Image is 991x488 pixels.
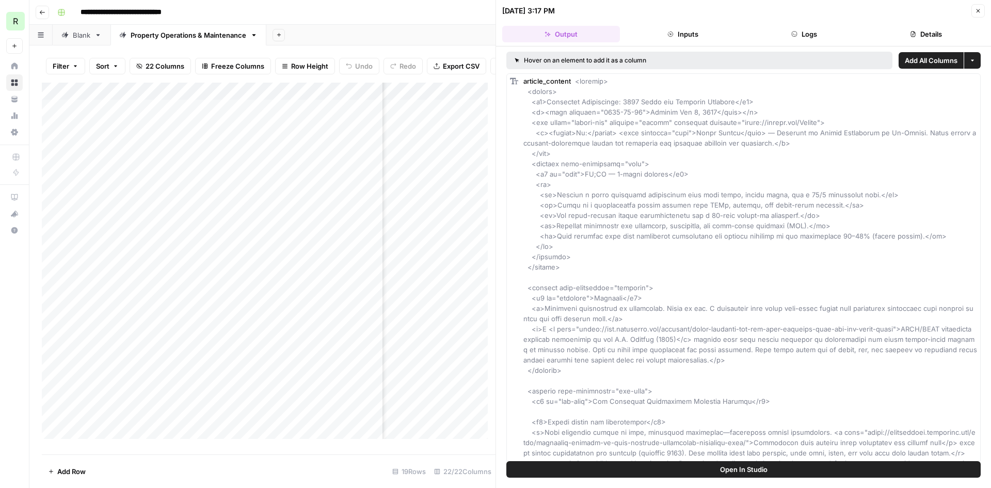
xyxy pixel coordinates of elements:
[53,61,69,71] span: Filter
[6,222,23,239] button: Help + Support
[291,61,328,71] span: Row Height
[443,61,479,71] span: Export CSV
[195,58,271,74] button: Freeze Columns
[515,56,765,65] div: Hover on an element to add it as a column
[96,61,109,71] span: Sort
[383,58,423,74] button: Redo
[899,52,964,69] button: Add All Columns
[6,189,23,206] a: AirOps Academy
[130,58,191,74] button: 22 Columns
[6,8,23,34] button: Workspace: Re-Leased
[89,58,125,74] button: Sort
[388,463,430,480] div: 19 Rows
[624,26,742,42] button: Inputs
[355,61,373,71] span: Undo
[131,30,246,40] div: Property Operations & Maintenance
[110,25,266,45] a: Property Operations & Maintenance
[6,74,23,91] a: Browse
[339,58,379,74] button: Undo
[211,61,264,71] span: Freeze Columns
[427,58,486,74] button: Export CSV
[502,26,620,42] button: Output
[6,91,23,107] a: Your Data
[6,107,23,124] a: Usage
[867,26,985,42] button: Details
[720,464,768,475] span: Open In Studio
[523,77,571,85] span: article_content
[53,25,110,45] a: Blank
[6,58,23,74] a: Home
[46,58,85,74] button: Filter
[146,61,184,71] span: 22 Columns
[746,26,864,42] button: Logs
[13,15,18,27] span: R
[430,463,495,480] div: 22/22 Columns
[275,58,335,74] button: Row Height
[42,463,92,480] button: Add Row
[506,461,981,478] button: Open In Studio
[6,124,23,140] a: Settings
[399,61,416,71] span: Redo
[73,30,90,40] div: Blank
[6,206,23,222] button: What's new?
[905,55,957,66] span: Add All Columns
[502,6,555,16] div: [DATE] 3:17 PM
[7,206,22,222] div: What's new?
[57,466,86,477] span: Add Row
